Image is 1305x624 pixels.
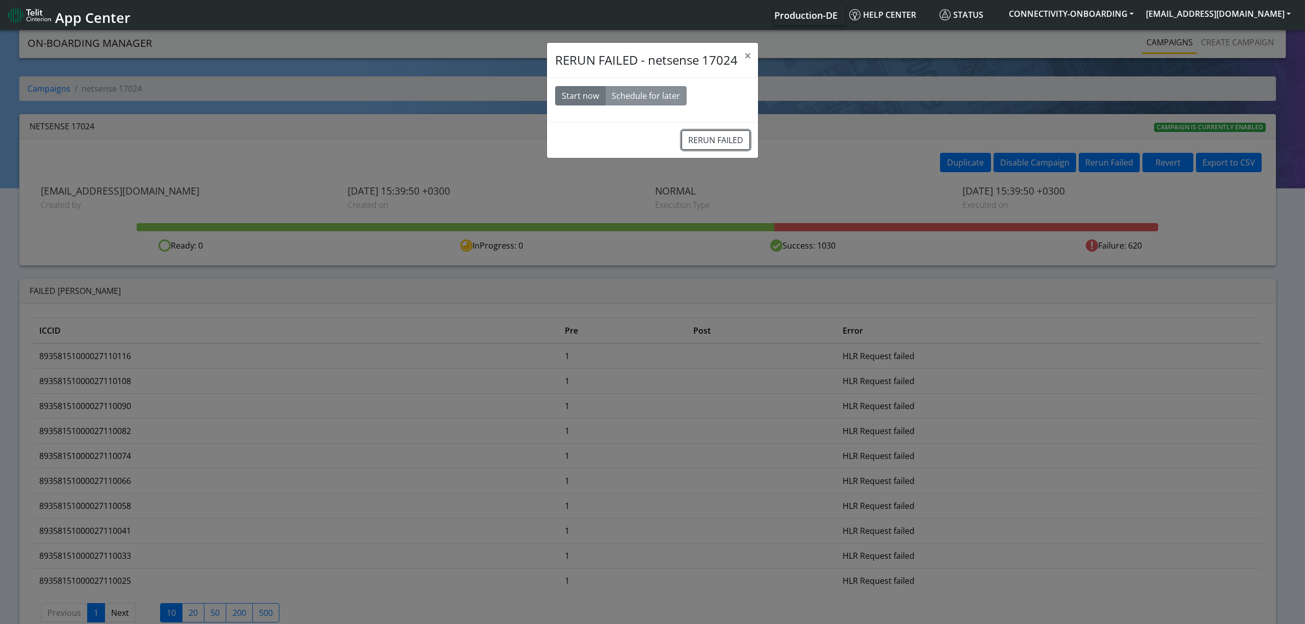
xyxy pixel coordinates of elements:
[939,9,951,20] img: status.svg
[555,51,750,69] h4: RERUN FAILED - netsense 17024
[744,47,751,64] span: ×
[8,7,51,23] img: logo-telit-cinterion-gw-new.png
[1140,5,1297,23] button: [EMAIL_ADDRESS][DOMAIN_NAME]
[738,43,758,68] button: Close
[1003,5,1140,23] button: CONNECTIVITY-ONBOARDING
[774,5,837,25] a: Your current platform instance
[555,86,687,105] div: Basic example
[774,9,838,21] span: Production-DE
[55,8,130,27] span: App Center
[849,9,916,20] span: Help center
[939,9,983,20] span: Status
[555,86,606,105] button: Start now
[849,9,860,20] img: knowledge.svg
[682,130,750,150] button: RERUN FAILED
[605,86,687,105] button: Schedule for later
